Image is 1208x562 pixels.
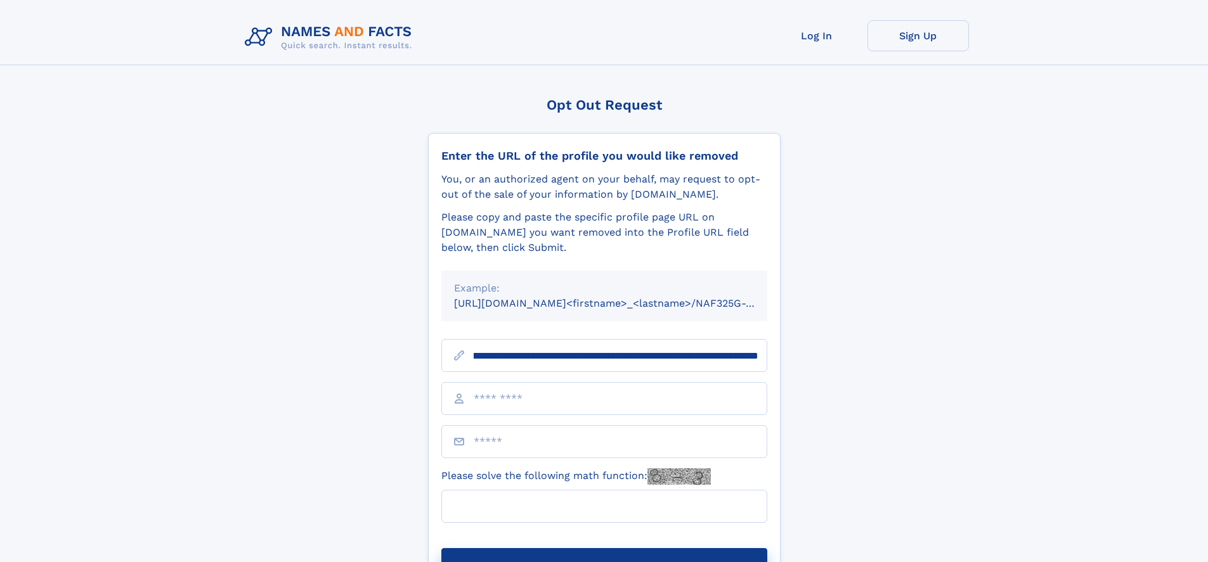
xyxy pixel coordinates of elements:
[428,97,781,113] div: Opt Out Request
[441,468,711,485] label: Please solve the following math function:
[441,172,767,202] div: You, or an authorized agent on your behalf, may request to opt-out of the sale of your informatio...
[454,281,755,296] div: Example:
[766,20,867,51] a: Log In
[867,20,969,51] a: Sign Up
[441,210,767,255] div: Please copy and paste the specific profile page URL on [DOMAIN_NAME] you want removed into the Pr...
[441,149,767,163] div: Enter the URL of the profile you would like removed
[240,20,422,54] img: Logo Names and Facts
[454,297,791,309] small: [URL][DOMAIN_NAME]<firstname>_<lastname>/NAF325G-xxxxxxxx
